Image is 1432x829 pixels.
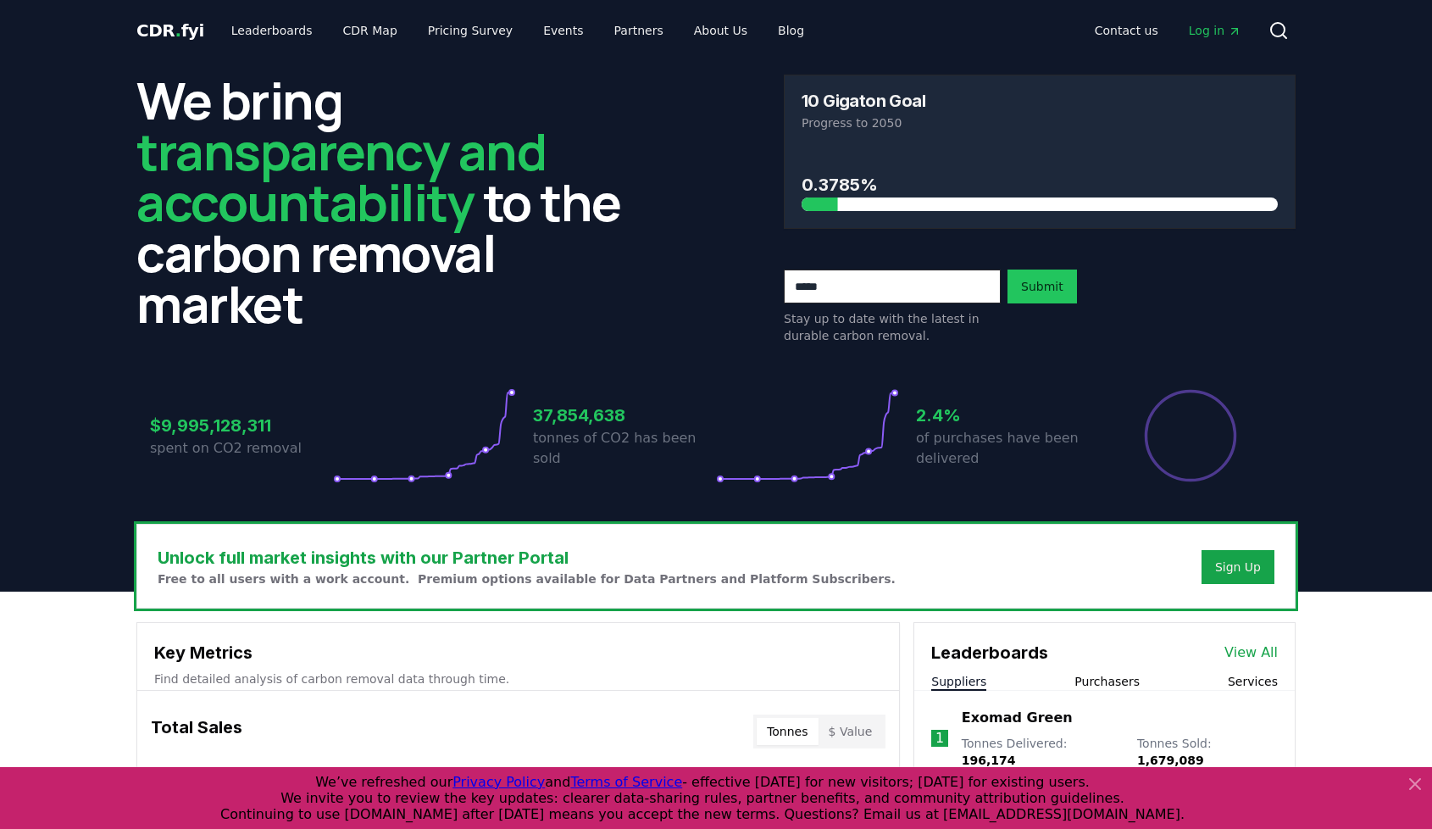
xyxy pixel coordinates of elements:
[764,15,818,46] a: Blog
[136,19,204,42] a: CDR.fyi
[1175,15,1255,46] a: Log in
[1137,735,1278,769] p: Tonnes Sold :
[1224,643,1278,663] a: View All
[136,20,204,41] span: CDR fyi
[414,15,526,46] a: Pricing Survey
[150,413,333,438] h3: $9,995,128,311
[931,673,986,690] button: Suppliers
[218,15,326,46] a: Leaderboards
[931,640,1048,665] h3: Leaderboards
[935,728,944,748] p: 1
[601,15,677,46] a: Partners
[1143,388,1238,483] div: Percentage of sales delivered
[680,15,761,46] a: About Us
[1074,673,1140,690] button: Purchasers
[802,114,1278,131] p: Progress to 2050
[1215,559,1261,576] a: Sign Up
[151,715,242,748] h3: Total Sales
[1081,15,1172,46] a: Contact us
[533,428,716,469] p: tonnes of CO2 has been sold
[802,92,925,109] h3: 10 Gigaton Goal
[1081,15,1255,46] nav: Main
[962,754,1016,767] span: 196,174
[218,15,818,46] nav: Main
[1189,22,1241,39] span: Log in
[154,640,882,665] h3: Key Metrics
[330,15,411,46] a: CDR Map
[136,116,546,236] span: transparency and accountability
[916,428,1099,469] p: of purchases have been delivered
[136,75,648,329] h2: We bring to the carbon removal market
[1007,270,1077,303] button: Submit
[150,438,333,459] p: spent on CO2 removal
[802,172,1278,198] h3: 0.3785%
[916,403,1099,428] h3: 2.4%
[1137,754,1204,767] span: 1,679,089
[158,545,896,570] h3: Unlock full market insights with our Partner Portal
[533,403,716,428] h3: 37,854,638
[154,670,882,687] p: Find detailed analysis of carbon removal data through time.
[962,708,1073,728] a: Exomad Green
[819,718,883,745] button: $ Value
[757,718,818,745] button: Tonnes
[962,735,1120,769] p: Tonnes Delivered :
[1202,550,1274,584] button: Sign Up
[175,20,181,41] span: .
[530,15,597,46] a: Events
[158,570,896,587] p: Free to all users with a work account. Premium options available for Data Partners and Platform S...
[784,310,1001,344] p: Stay up to date with the latest in durable carbon removal.
[1228,673,1278,690] button: Services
